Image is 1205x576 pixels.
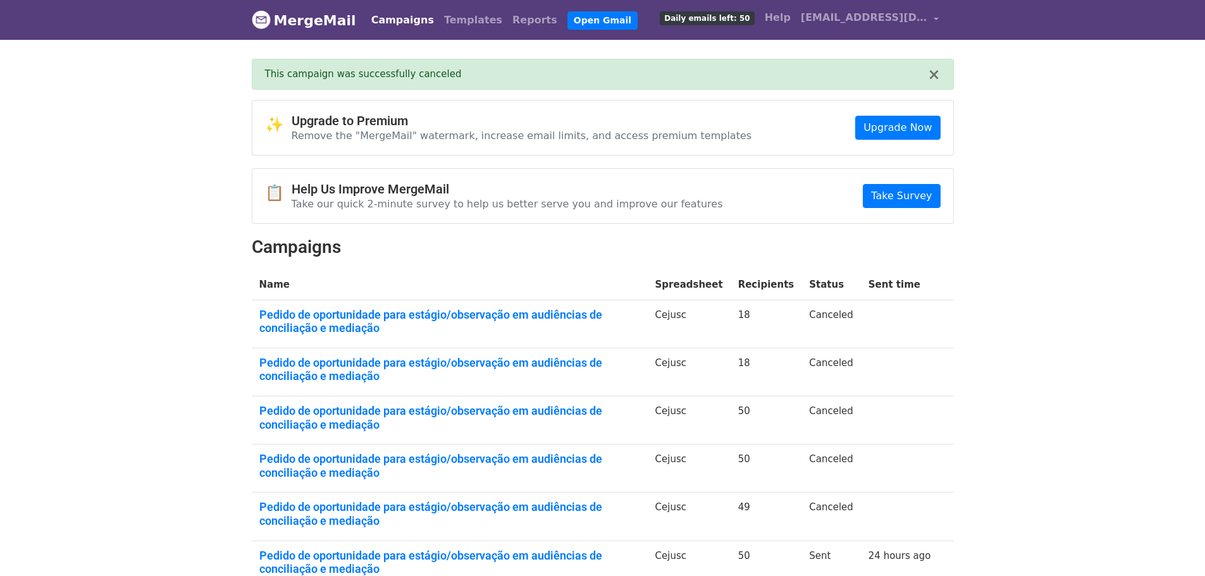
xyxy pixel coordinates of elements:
[801,493,861,541] td: Canceled
[655,5,759,30] a: Daily emails left: 50
[259,356,640,383] a: Pedido de oportunidade para estágio/observação em audiências de conciliação e mediação
[801,300,861,348] td: Canceled
[439,8,507,33] a: Templates
[259,549,640,576] a: Pedido de oportunidade para estágio/observação em audiências de conciliação e mediação
[292,197,723,211] p: Take our quick 2-minute survey to help us better serve you and improve our features
[265,67,928,82] div: This campaign was successfully canceled
[801,396,861,444] td: Canceled
[760,5,796,30] a: Help
[648,300,731,348] td: Cejusc
[292,113,752,128] h4: Upgrade to Premium
[801,10,927,25] span: [EMAIL_ADDRESS][DOMAIN_NAME]
[731,300,802,348] td: 18
[648,270,731,300] th: Spreadsheet
[731,444,802,493] td: 50
[252,7,356,34] a: MergeMail
[259,500,640,527] a: Pedido de oportunidade para estágio/observação em audiências de conciliação e mediação
[252,236,954,258] h2: Campaigns
[801,348,861,396] td: Canceled
[731,270,802,300] th: Recipients
[567,11,638,30] a: Open Gmail
[731,348,802,396] td: 18
[648,493,731,541] td: Cejusc
[265,116,292,134] span: ✨
[796,5,944,35] a: [EMAIL_ADDRESS][DOMAIN_NAME]
[259,404,640,431] a: Pedido de oportunidade para estágio/observação em audiências de conciliação e mediação
[292,129,752,142] p: Remove the "MergeMail" watermark, increase email limits, and access premium templates
[507,8,562,33] a: Reports
[868,550,931,561] a: 24 hours ago
[366,8,439,33] a: Campaigns
[292,181,723,197] h4: Help Us Improve MergeMail
[861,270,939,300] th: Sent time
[801,444,861,493] td: Canceled
[265,184,292,202] span: 📋
[252,270,648,300] th: Name
[927,67,940,82] button: ×
[660,11,754,25] span: Daily emails left: 50
[252,10,271,29] img: MergeMail logo
[855,116,940,140] a: Upgrade Now
[731,396,802,444] td: 50
[648,396,731,444] td: Cejusc
[801,270,861,300] th: Status
[648,348,731,396] td: Cejusc
[259,452,640,479] a: Pedido de oportunidade para estágio/observação em audiências de conciliação e mediação
[863,184,940,208] a: Take Survey
[731,493,802,541] td: 49
[648,444,731,493] td: Cejusc
[259,308,640,335] a: Pedido de oportunidade para estágio/observação em audiências de conciliação e mediação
